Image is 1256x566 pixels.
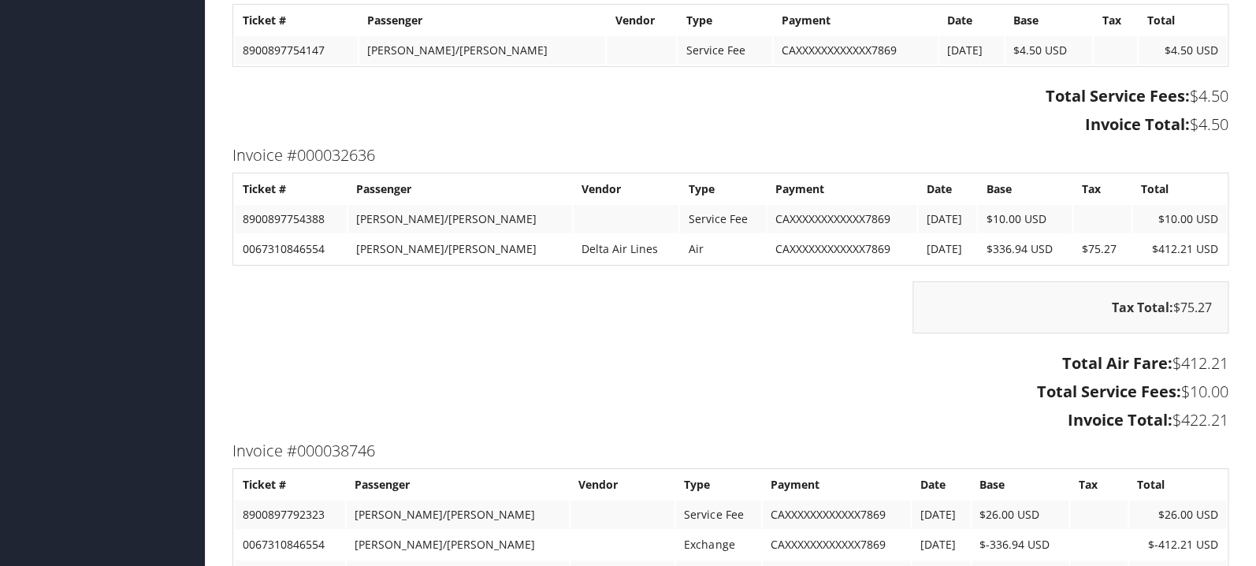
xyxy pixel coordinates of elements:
[1037,381,1181,402] strong: Total Service Fees:
[1129,501,1226,529] td: $26.00 USD
[939,6,1004,35] th: Date
[763,531,911,559] td: CAXXXXXXXXXXXX7869
[912,281,1228,333] div: $75.27
[348,235,572,263] td: [PERSON_NAME]/[PERSON_NAME]
[574,235,679,263] td: Delta Air Lines
[235,501,345,529] td: 8900897792323
[235,36,358,65] td: 8900897754147
[912,501,970,529] td: [DATE]
[235,6,358,35] th: Ticket #
[678,6,771,35] th: Type
[1085,114,1190,135] strong: Invoice Total:
[347,471,569,499] th: Passenger
[1112,299,1173,316] strong: Tax Total:
[235,235,347,263] td: 0067310846554
[1073,175,1131,203] th: Tax
[1073,235,1131,263] td: $75.27
[767,235,916,263] td: CAXXXXXXXXXXXX7869
[570,471,674,499] th: Vendor
[1046,85,1190,106] strong: Total Service Fees:
[680,205,765,233] td: Service Fee
[1129,471,1226,499] th: Total
[918,175,976,203] th: Date
[232,381,1228,403] h3: $10.00
[1139,6,1226,35] th: Total
[1139,36,1226,65] td: $4.50 USD
[939,36,1004,65] td: [DATE]
[359,36,606,65] td: [PERSON_NAME]/[PERSON_NAME]
[918,235,976,263] td: [DATE]
[347,501,569,529] td: [PERSON_NAME]/[PERSON_NAME]
[1129,531,1226,559] td: $-412.21 USD
[1132,175,1226,203] th: Total
[232,440,1228,462] h3: Invoice #000038746
[978,205,1072,233] td: $10.00 USD
[232,85,1228,107] h3: $4.50
[235,205,347,233] td: 8900897754388
[574,175,679,203] th: Vendor
[978,235,1072,263] td: $336.94 USD
[918,205,976,233] td: [DATE]
[774,6,938,35] th: Payment
[912,531,970,559] td: [DATE]
[680,175,765,203] th: Type
[1132,205,1226,233] td: $10.00 USD
[232,352,1228,374] h3: $412.21
[763,501,911,529] td: CAXXXXXXXXXXXX7869
[678,36,771,65] td: Service Fee
[763,471,911,499] th: Payment
[680,235,765,263] td: Air
[232,409,1228,431] h3: $422.21
[1070,471,1127,499] th: Tax
[676,531,760,559] td: Exchange
[235,471,345,499] th: Ticket #
[232,144,1228,166] h3: Invoice #000032636
[348,205,572,233] td: [PERSON_NAME]/[PERSON_NAME]
[767,175,916,203] th: Payment
[348,175,572,203] th: Passenger
[347,531,569,559] td: [PERSON_NAME]/[PERSON_NAME]
[912,471,970,499] th: Date
[1062,352,1172,374] strong: Total Air Fare:
[774,36,938,65] td: CAXXXXXXXXXXXX7869
[1094,6,1137,35] th: Tax
[1132,235,1226,263] td: $412.21 USD
[235,175,347,203] th: Ticket #
[359,6,606,35] th: Passenger
[235,531,345,559] td: 0067310846554
[676,501,760,529] td: Service Fee
[972,531,1068,559] td: $-336.94 USD
[972,471,1068,499] th: Base
[607,6,676,35] th: Vendor
[972,501,1068,529] td: $26.00 USD
[676,471,760,499] th: Type
[767,205,916,233] td: CAXXXXXXXXXXXX7869
[232,114,1228,136] h3: $4.50
[1005,36,1093,65] td: $4.50 USD
[1068,409,1172,430] strong: Invoice Total:
[1005,6,1093,35] th: Base
[978,175,1072,203] th: Base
